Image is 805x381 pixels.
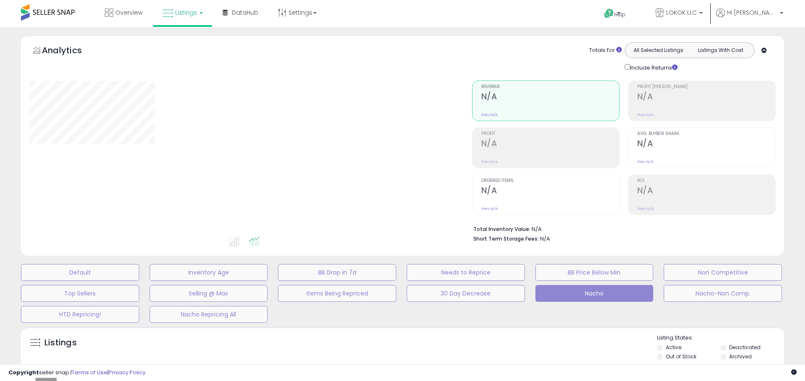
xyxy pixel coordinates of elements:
[618,62,688,72] div: Include Returns
[407,285,525,302] button: 30 Day Decrease
[232,8,258,17] span: DataHub
[481,85,619,89] span: Revenue
[278,285,396,302] button: Items Being Repriced
[21,306,139,323] button: HTD Repricing!
[637,159,654,164] small: Prev: N/A
[21,264,139,281] button: Default
[407,264,525,281] button: Needs to Reprice
[42,44,98,58] h5: Analytics
[604,8,614,19] i: Get Help
[481,92,619,103] h2: N/A
[664,264,782,281] button: Non Competitive
[481,112,498,117] small: Prev: N/A
[689,45,752,56] button: Listings With Cost
[637,206,654,211] small: Prev: N/A
[278,264,396,281] button: BB Drop in 7d
[115,8,143,17] span: Overview
[481,206,498,211] small: Prev: N/A
[481,186,619,197] h2: N/A
[481,179,619,183] span: Ordered Items
[716,8,783,27] a: Hi [PERSON_NAME]
[535,285,654,302] button: Nacho
[8,369,145,377] div: seller snap | |
[481,139,619,150] h2: N/A
[473,235,539,242] b: Short Term Storage Fees:
[481,159,498,164] small: Prev: N/A
[637,112,654,117] small: Prev: N/A
[597,2,642,27] a: Help
[481,132,619,136] span: Profit
[637,92,775,103] h2: N/A
[8,368,39,376] strong: Copyright
[150,306,268,323] button: Nacho Repricing All
[664,285,782,302] button: Nacho-Non Comp.
[540,235,550,243] span: N/A
[150,264,268,281] button: Inventory Age
[150,285,268,302] button: Selling @ Max
[589,47,622,54] div: Totals For
[627,45,690,56] button: All Selected Listings
[727,8,777,17] span: Hi [PERSON_NAME]
[175,8,197,17] span: Listings
[637,186,775,197] h2: N/A
[637,139,775,150] h2: N/A
[21,285,139,302] button: Top Sellers
[637,179,775,183] span: ROI
[473,225,530,233] b: Total Inventory Value:
[637,132,775,136] span: Avg. Buybox Share
[637,85,775,89] span: Profit [PERSON_NAME]
[666,8,697,17] span: LOKOK LLC
[473,223,769,233] li: N/A
[535,264,654,281] button: BB Price Below Min
[614,11,626,18] span: Help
